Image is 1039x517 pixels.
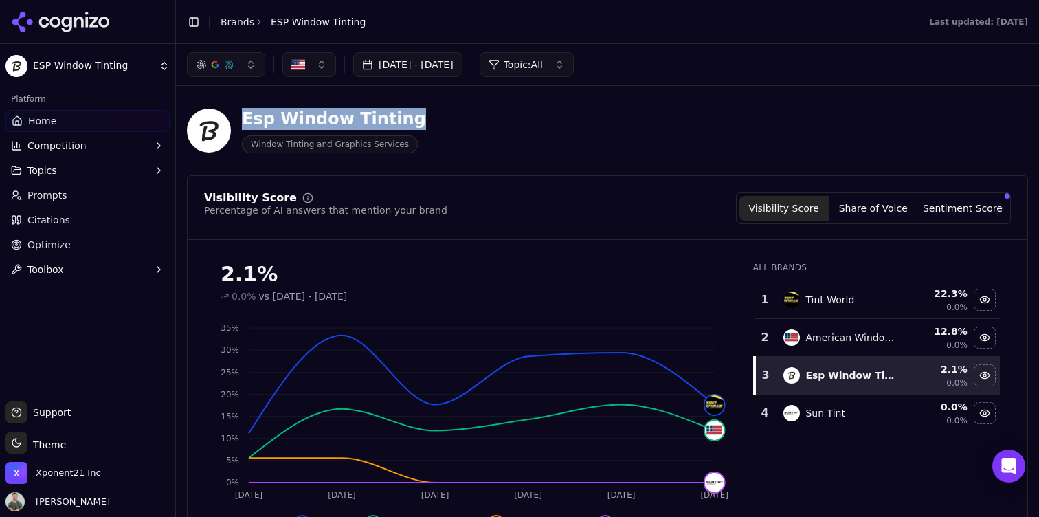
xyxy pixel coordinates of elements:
[760,291,770,308] div: 1
[221,434,239,443] tspan: 10%
[829,196,918,221] button: Share of Voice
[235,490,263,500] tspan: [DATE]
[28,114,56,128] span: Home
[783,367,800,384] img: esp window tinting
[328,490,356,500] tspan: [DATE]
[226,456,239,465] tspan: 5%
[514,490,542,500] tspan: [DATE]
[755,357,1000,395] tr: 3esp window tintingEsp Window Tinting2.1%0.0%Hide esp window tinting data
[27,263,64,276] span: Toolbox
[783,291,800,308] img: tint world
[27,213,70,227] span: Citations
[974,402,996,424] button: Hide sun tint data
[946,302,968,313] span: 0.0%
[805,368,894,382] div: Esp Window Tinting
[905,287,968,300] div: 22.3 %
[783,405,800,421] img: sun tint
[607,490,636,500] tspan: [DATE]
[705,473,724,492] img: sun tint
[221,323,239,333] tspan: 35%
[504,58,543,71] span: Topic: All
[221,368,239,377] tspan: 25%
[974,364,996,386] button: Hide esp window tinting data
[783,329,800,346] img: american window film
[259,289,348,303] span: vs [DATE] - [DATE]
[5,462,27,484] img: Xponent21 Inc
[946,415,968,426] span: 0.0%
[33,60,153,72] span: ESP Window Tinting
[5,110,170,132] a: Home
[187,109,231,153] img: ESP Window Tinting
[221,16,254,27] a: Brands
[705,421,724,440] img: american window film
[27,406,71,419] span: Support
[226,478,239,487] tspan: 0%
[36,467,101,479] span: Xponent21 Inc
[974,327,996,349] button: Hide american window film data
[5,209,170,231] a: Citations
[946,340,968,351] span: 0.0%
[5,492,25,511] img: Chuck McCarthy
[27,164,57,177] span: Topics
[739,196,829,221] button: Visibility Score
[221,412,239,421] tspan: 15%
[242,108,426,130] div: Esp Window Tinting
[5,88,170,110] div: Platform
[5,159,170,181] button: Topics
[5,184,170,206] a: Prompts
[27,188,67,202] span: Prompts
[946,377,968,388] span: 0.0%
[5,234,170,256] a: Optimize
[700,490,728,500] tspan: [DATE]
[30,496,110,508] span: [PERSON_NAME]
[805,331,894,344] div: American Window Film
[992,450,1025,483] div: Open Intercom Messenger
[5,492,110,511] button: Open user button
[761,367,770,384] div: 3
[5,462,101,484] button: Open organization switcher
[204,192,297,203] div: Visibility Score
[755,319,1000,357] tr: 2american window filmAmerican Window Film12.8%0.0%Hide american window film data
[5,135,170,157] button: Competition
[242,135,418,153] span: Window Tinting and Graphics Services
[5,258,170,280] button: Toolbox
[421,490,449,500] tspan: [DATE]
[760,329,770,346] div: 2
[353,52,462,77] button: [DATE] - [DATE]
[271,15,366,29] span: ESP Window Tinting
[291,58,305,71] img: US
[760,405,770,421] div: 4
[753,281,1000,432] div: Data table
[232,289,256,303] span: 0.0%
[27,139,87,153] span: Competition
[974,289,996,311] button: Hide tint world data
[805,406,845,420] div: Sun Tint
[905,324,968,338] div: 12.8 %
[705,395,724,415] img: tint world
[755,281,1000,319] tr: 1tint worldTint World22.3%0.0%Hide tint world data
[27,238,71,252] span: Optimize
[221,390,239,399] tspan: 20%
[27,439,66,450] span: Theme
[221,345,239,355] tspan: 30%
[221,262,726,287] div: 2.1%
[755,395,1000,432] tr: 4sun tintSun Tint0.0%0.0%Hide sun tint data
[905,362,968,376] div: 2.1 %
[204,203,447,217] div: Percentage of AI answers that mention your brand
[805,293,854,307] div: Tint World
[5,55,27,77] img: ESP Window Tinting
[753,262,1000,273] div: All Brands
[918,196,1007,221] button: Sentiment Score
[929,16,1028,27] div: Last updated: [DATE]
[905,400,968,414] div: 0.0 %
[221,15,366,29] nav: breadcrumb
